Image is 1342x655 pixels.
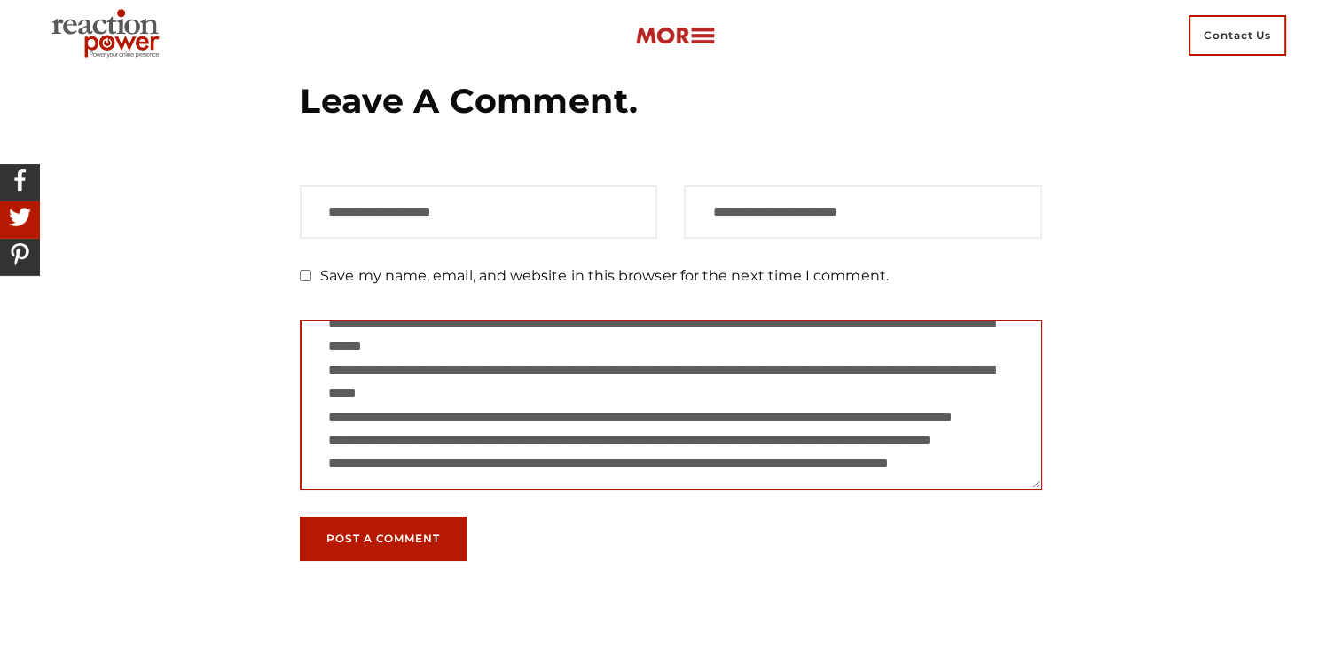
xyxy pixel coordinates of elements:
span: Post a Comment [326,533,440,544]
span: Contact Us [1189,15,1286,56]
img: Share On Twitter [4,201,35,233]
img: Share On Facebook [4,164,35,195]
img: Executive Branding | Personal Branding Agency [44,4,173,67]
img: more-btn.png [635,26,715,46]
h3: Leave a Comment. [300,79,1042,123]
button: Post a Comment [300,517,467,561]
img: Share On Pinterest [4,239,35,270]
